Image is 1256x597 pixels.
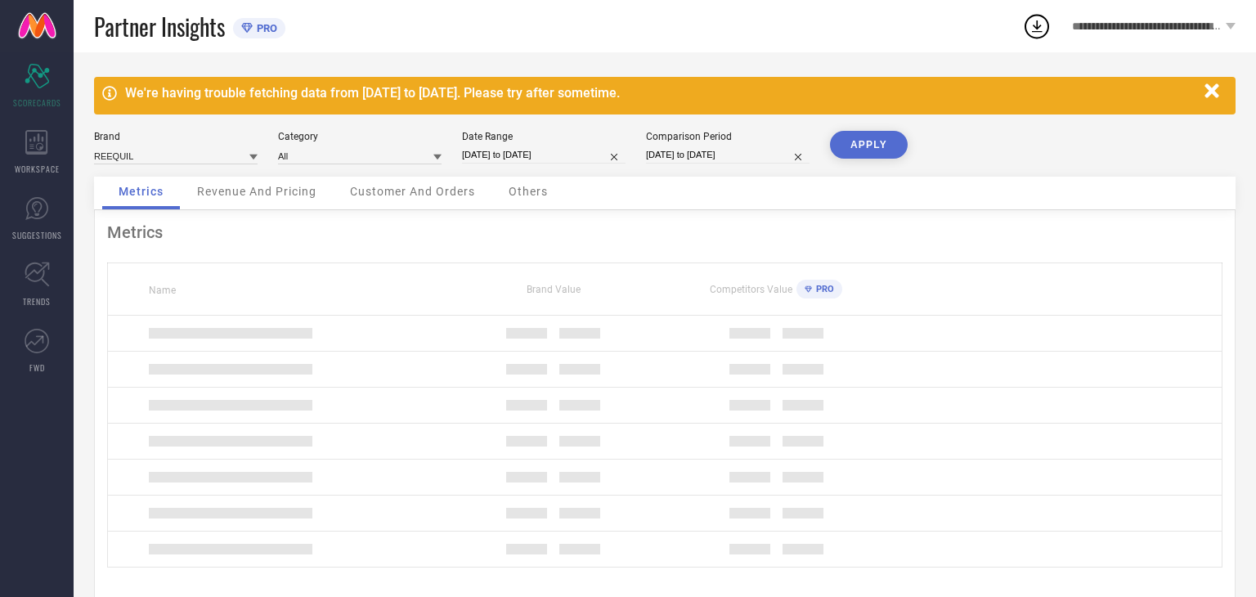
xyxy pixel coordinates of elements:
[197,185,316,198] span: Revenue And Pricing
[812,284,834,294] span: PRO
[94,10,225,43] span: Partner Insights
[253,22,277,34] span: PRO
[12,229,62,241] span: SUGGESTIONS
[646,146,810,164] input: Select comparison period
[29,361,45,374] span: FWD
[1022,11,1052,41] div: Open download list
[278,131,442,142] div: Category
[462,146,626,164] input: Select date range
[107,222,1222,242] div: Metrics
[527,284,581,295] span: Brand Value
[462,131,626,142] div: Date Range
[830,131,908,159] button: APPLY
[350,185,475,198] span: Customer And Orders
[149,285,176,296] span: Name
[13,97,61,109] span: SCORECARDS
[94,131,258,142] div: Brand
[15,163,60,175] span: WORKSPACE
[125,85,1196,101] div: We're having trouble fetching data from [DATE] to [DATE]. Please try after sometime.
[119,185,164,198] span: Metrics
[509,185,548,198] span: Others
[646,131,810,142] div: Comparison Period
[23,295,51,307] span: TRENDS
[710,284,792,295] span: Competitors Value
